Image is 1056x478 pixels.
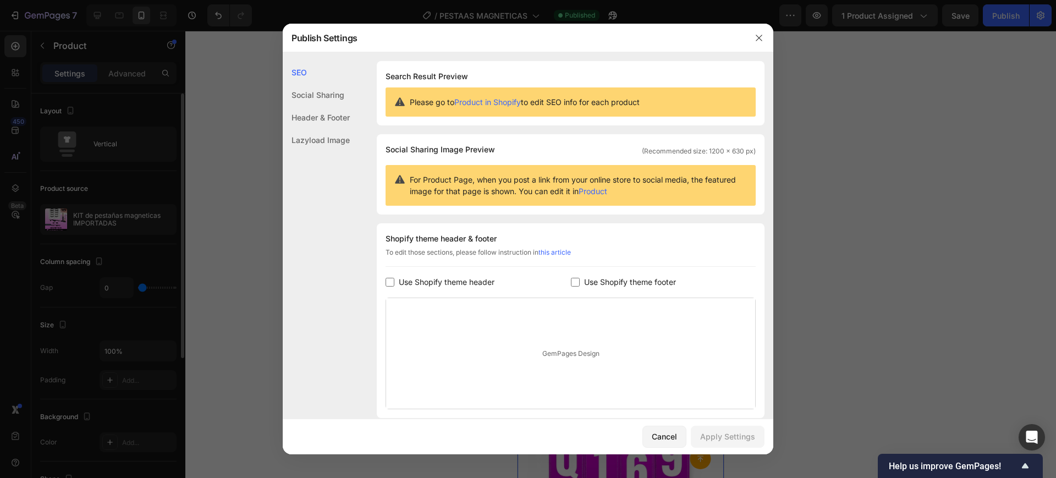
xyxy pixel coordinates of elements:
[55,6,129,17] span: iPhone 13 Mini ( 375 px)
[642,426,686,448] button: Cancel
[283,129,350,151] div: Lazyload Image
[889,459,1032,472] button: Show survey - Help us improve GemPages!
[410,174,747,197] span: For Product Page, when you post a link from your online store to social media, the featured image...
[691,426,765,448] button: Apply Settings
[14,29,43,39] div: Product
[642,146,756,156] span: (Recommended size: 1200 x 630 px)
[579,186,607,196] a: Product
[386,143,495,156] span: Social Sharing Image Preview
[584,276,676,289] span: Use Shopify theme footer
[538,248,571,256] a: this article
[283,84,350,106] div: Social Sharing
[386,232,756,245] div: Shopify theme header & footer
[172,417,193,438] button: <p>Button</p>
[1019,424,1045,450] div: Open Intercom Messenger
[399,276,494,289] span: Use Shopify theme header
[700,431,755,442] div: Apply Settings
[410,96,640,108] span: Please go to to edit SEO info for each product
[386,298,755,409] div: GemPages Design
[652,431,677,442] div: Cancel
[386,248,756,267] div: To edit those sections, please follow instruction in
[283,24,745,52] div: Publish Settings
[454,97,521,107] a: Product in Shopify
[283,61,350,84] div: SEO
[889,461,1019,471] span: Help us improve GemPages!
[386,70,756,83] h1: Search Result Preview
[283,106,350,129] div: Header & Footer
